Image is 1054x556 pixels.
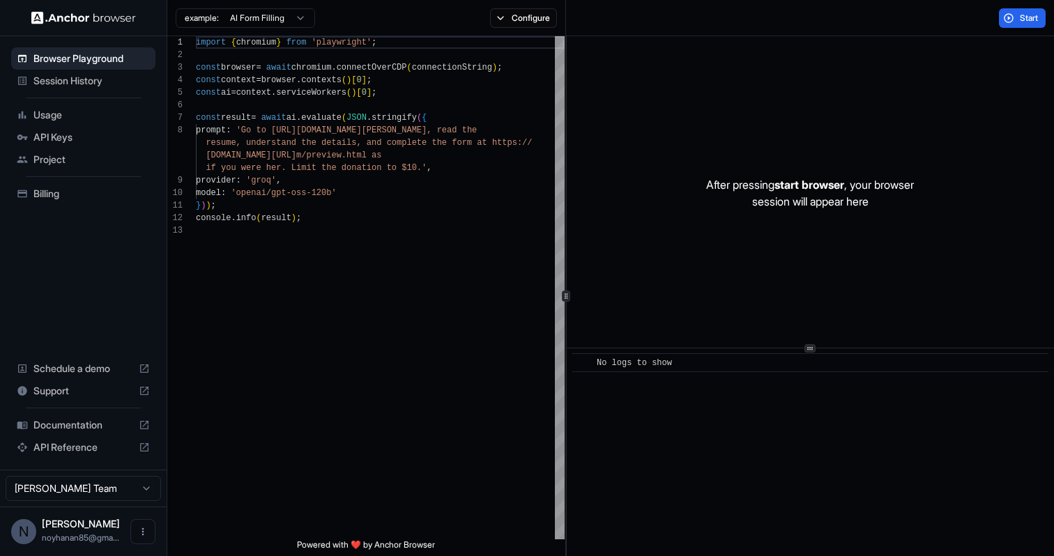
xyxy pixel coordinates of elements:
[579,356,586,370] span: ​
[221,75,256,85] span: context
[167,174,183,187] div: 9
[301,75,342,85] span: contexts
[33,74,150,88] span: Session History
[11,148,155,171] div: Project
[276,88,346,98] span: serviceWorkers
[372,113,417,123] span: stringify
[196,201,201,210] span: }
[31,11,136,24] img: Anchor Logo
[33,187,150,201] span: Billing
[130,519,155,544] button: Open menu
[236,125,447,135] span: 'Go to [URL][DOMAIN_NAME][PERSON_NAME], re
[221,113,251,123] span: result
[367,88,372,98] span: ]
[296,113,301,123] span: .
[206,201,211,210] span: )
[185,13,219,24] span: example:
[422,113,427,123] span: {
[261,213,291,223] span: result
[417,113,422,123] span: (
[196,75,221,85] span: const
[196,88,221,98] span: const
[597,358,672,368] span: No logs to show
[11,414,155,436] div: Documentation
[236,213,257,223] span: info
[407,63,412,72] span: (
[276,176,281,185] span: ,
[11,436,155,458] div: API Reference
[196,188,221,198] span: model
[999,8,1046,28] button: Start
[196,63,221,72] span: const
[167,74,183,86] div: 4
[167,124,183,137] div: 8
[236,88,271,98] span: context
[221,188,226,198] span: :
[167,36,183,49] div: 1
[261,113,287,123] span: await
[337,63,407,72] span: connectOverCDP
[297,539,435,556] span: Powered with ❤️ by Anchor Browser
[291,63,332,72] span: chromium
[221,88,231,98] span: ai
[372,38,376,47] span: ;
[774,178,844,192] span: start browser
[167,86,183,99] div: 5
[196,113,221,123] span: const
[226,125,231,135] span: :
[312,38,372,47] span: 'playwright'
[33,440,133,454] span: API Reference
[266,63,291,72] span: await
[11,183,155,205] div: Billing
[261,75,296,85] span: browser
[11,357,155,380] div: Schedule a demo
[342,75,346,85] span: (
[287,113,296,123] span: ai
[196,125,226,135] span: prompt
[33,362,133,376] span: Schedule a demo
[196,38,226,47] span: import
[490,8,558,28] button: Configure
[497,63,502,72] span: ;
[351,88,356,98] span: )
[271,88,276,98] span: .
[236,38,277,47] span: chromium
[346,75,351,85] span: )
[167,187,183,199] div: 10
[201,201,206,210] span: )
[362,88,367,98] span: 0
[11,380,155,402] div: Support
[346,88,351,98] span: (
[276,38,281,47] span: }
[356,75,361,85] span: 0
[256,213,261,223] span: (
[11,519,36,544] div: N
[211,201,216,210] span: ;
[167,111,183,124] div: 7
[231,188,336,198] span: 'openai/gpt-oss-120b'
[412,63,492,72] span: connectionString
[256,63,261,72] span: =
[206,163,427,173] span: if you were her. Limit the donation to $10.'
[367,113,372,123] span: .
[367,75,372,85] span: ;
[167,212,183,224] div: 12
[33,108,150,122] span: Usage
[251,113,256,123] span: =
[427,163,431,173] span: ,
[167,61,183,74] div: 3
[246,176,276,185] span: 'groq'
[342,113,346,123] span: (
[706,176,914,210] p: After pressing , your browser session will appear here
[11,70,155,92] div: Session History
[42,518,120,530] span: NOY Hanan
[11,126,155,148] div: API Keys
[33,384,133,398] span: Support
[33,153,150,167] span: Project
[351,75,356,85] span: [
[11,104,155,126] div: Usage
[356,88,361,98] span: [
[196,176,236,185] span: provider
[331,63,336,72] span: .
[33,418,133,432] span: Documentation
